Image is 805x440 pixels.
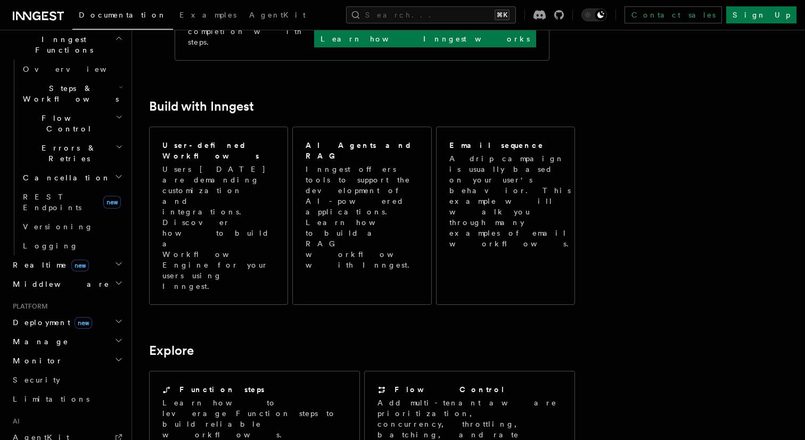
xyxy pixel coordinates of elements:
[243,3,312,29] a: AgentKit
[179,11,236,19] span: Examples
[346,6,516,23] button: Search...⌘K
[249,11,306,19] span: AgentKit
[149,99,254,114] a: Build with Inngest
[9,313,125,332] button: Deploymentnew
[19,168,125,187] button: Cancellation
[19,187,125,217] a: REST Endpointsnew
[9,60,125,255] div: Inngest Functions
[19,143,116,164] span: Errors & Retries
[314,30,536,47] a: Learn how Inngest works
[9,370,125,389] a: Security
[72,3,173,30] a: Documentation
[19,217,125,236] a: Versioning
[179,384,265,395] h2: Function steps
[581,9,607,21] button: Toggle dark mode
[149,127,288,305] a: User-defined WorkflowsUsers [DATE] are demanding customization and integrations. Discover how to ...
[9,279,110,289] span: Middleware
[9,317,92,328] span: Deployment
[13,395,89,403] span: Limitations
[9,255,125,275] button: Realtimenew
[19,113,116,134] span: Flow Control
[23,242,78,250] span: Logging
[306,164,420,270] p: Inngest offers tools to support the development of AI-powered applications. Learn how to build a ...
[449,153,575,249] p: A drip campaign is usually based on your user's behavior. This example will walk you through many...
[306,140,420,161] h2: AI Agents and RAG
[103,196,121,209] span: new
[9,417,20,426] span: AI
[9,355,63,366] span: Monitor
[9,302,48,311] span: Platform
[9,351,125,370] button: Monitor
[19,138,125,168] button: Errors & Retries
[9,30,125,60] button: Inngest Functions
[23,193,81,212] span: REST Endpoints
[449,140,544,151] h2: Email sequence
[9,332,125,351] button: Manage
[495,10,510,20] kbd: ⌘K
[9,34,115,55] span: Inngest Functions
[726,6,796,23] a: Sign Up
[149,343,194,358] a: Explore
[71,260,89,271] span: new
[19,60,125,79] a: Overview
[395,384,505,395] h2: Flow Control
[75,317,92,329] span: new
[13,376,60,384] span: Security
[9,260,89,270] span: Realtime
[162,164,275,292] p: Users [DATE] are demanding customization and integrations. Discover how to build a Workflow Engin...
[23,222,93,231] span: Versioning
[19,83,119,104] span: Steps & Workflows
[162,397,347,440] p: Learn how to leverage Function steps to build reliable workflows.
[292,127,431,305] a: AI Agents and RAGInngest offers tools to support the development of AI-powered applications. Lear...
[19,79,125,109] button: Steps & Workflows
[9,275,125,294] button: Middleware
[19,172,111,183] span: Cancellation
[625,6,722,23] a: Contact sales
[19,236,125,255] a: Logging
[173,3,243,29] a: Examples
[9,336,69,347] span: Manage
[162,140,275,161] h2: User-defined Workflows
[19,109,125,138] button: Flow Control
[436,127,575,305] a: Email sequenceA drip campaign is usually based on your user's behavior. This example will walk yo...
[23,65,133,73] span: Overview
[9,389,125,409] a: Limitations
[321,34,530,44] p: Learn how Inngest works
[79,11,167,19] span: Documentation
